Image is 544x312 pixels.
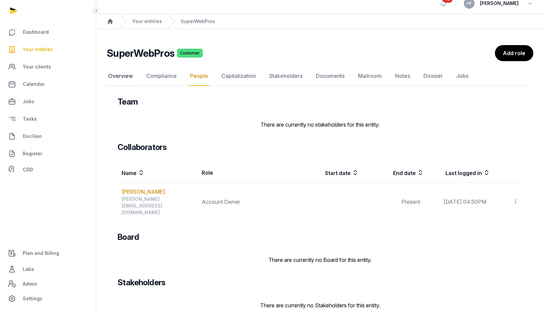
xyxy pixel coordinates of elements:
td: Account Owner [198,182,294,221]
a: SuperWebPros [181,18,215,25]
span: Your entities [23,45,53,53]
nav: Tabs [107,66,533,86]
a: Your entities [5,41,90,57]
a: Plan and Billing [5,245,90,261]
span: Plan and Billing [23,249,59,257]
a: CDD [5,163,90,176]
th: Role [198,163,294,182]
span: Tasks [23,115,37,123]
a: Calendar [5,76,90,92]
span: Labs [23,265,34,273]
a: Stakeholders [268,66,304,86]
span: HF [467,1,472,5]
a: DocGen [5,128,90,144]
a: Mailroom [357,66,383,86]
span: Jobs [23,98,34,106]
h3: Board [118,232,139,243]
span: Customer [177,49,203,57]
h3: Stakeholders [118,277,166,288]
p: There are currently no Stakeholders for this entity. [118,301,523,309]
a: Dashboard [5,24,90,40]
span: Register [23,150,42,158]
a: Capitalization [220,66,257,86]
span: Admin [23,280,37,288]
span: CDD [23,166,33,174]
a: Admin [5,277,90,291]
span: Present [401,198,420,205]
span: DocGen [23,132,42,140]
h3: Collaborators [118,142,167,153]
h3: Team [118,97,138,107]
h2: SuperWebPros [107,47,174,59]
p: There are currently no Board for this entity. [118,256,523,264]
a: Documents [315,66,346,86]
a: Tasks [5,111,90,127]
th: Last logged in [424,163,490,182]
a: Add role [495,45,533,61]
th: Name [118,163,198,182]
a: Notes [394,66,411,86]
div: [PERSON_NAME][EMAIL_ADDRESS][DOMAIN_NAME] [122,196,197,216]
a: People [189,66,209,86]
span: [DATE] 04:50PM [443,198,486,205]
p: There are currently no stakeholders for this entity. [118,121,523,129]
a: Register [5,146,90,162]
nav: Breadcrumb [96,14,544,29]
a: Your entities [132,18,162,25]
span: Settings [23,295,42,303]
th: Start date [294,163,359,182]
a: Settings [5,291,90,307]
a: Overview [107,66,134,86]
a: Dossier [422,66,444,86]
a: Jobs [455,66,470,86]
span: Calendar [23,80,45,88]
span: Dashboard [23,28,49,36]
a: Your clients [5,59,90,75]
a: Labs [5,261,90,277]
span: Your clients [23,63,51,71]
a: Jobs [5,94,90,110]
th: End date [359,163,424,182]
a: [PERSON_NAME] [122,188,165,196]
a: Compliance [145,66,178,86]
